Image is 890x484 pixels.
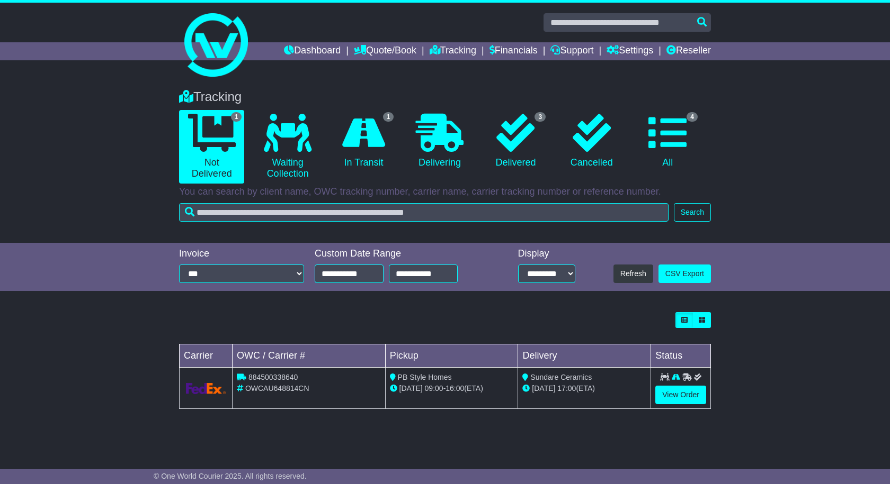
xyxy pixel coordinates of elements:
div: Invoice [179,248,304,260]
a: CSV Export [658,264,711,283]
span: OWCAU648814CN [245,384,309,392]
td: OWC / Carrier # [233,344,386,368]
td: Pickup [385,344,518,368]
span: [DATE] [532,384,555,392]
div: Custom Date Range [315,248,485,260]
button: Refresh [613,264,653,283]
span: 1 [383,112,394,122]
td: Status [651,344,711,368]
a: Support [550,42,593,60]
a: Cancelled [559,110,624,172]
a: Delivering [407,110,472,172]
span: 3 [535,112,546,122]
td: Carrier [180,344,233,368]
div: - (ETA) [390,383,514,394]
a: Settings [607,42,653,60]
a: 3 Delivered [483,110,548,172]
a: Quote/Book [354,42,416,60]
a: Reseller [666,42,711,60]
span: 4 [687,112,698,122]
span: 09:00 [425,384,443,392]
a: 1 In Transit [331,110,396,172]
div: Display [518,248,575,260]
a: 4 All [635,110,700,172]
img: GetCarrierServiceLogo [186,383,226,394]
span: 1 [231,112,242,122]
span: PB Style Homes [398,373,452,381]
a: View Order [655,386,706,404]
span: Sundare Ceramics [530,373,592,381]
span: 884500338640 [248,373,298,381]
button: Search [674,203,711,222]
p: You can search by client name, OWC tracking number, carrier name, carrier tracking number or refe... [179,186,711,198]
div: (ETA) [522,383,646,394]
span: [DATE] [399,384,423,392]
a: Tracking [430,42,476,60]
a: 1 Not Delivered [179,110,244,184]
a: Waiting Collection [255,110,320,184]
span: 17:00 [557,384,576,392]
td: Delivery [518,344,651,368]
span: © One World Courier 2025. All rights reserved. [154,472,307,480]
div: Tracking [174,89,716,105]
span: 16:00 [446,384,464,392]
a: Financials [489,42,538,60]
a: Dashboard [284,42,341,60]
